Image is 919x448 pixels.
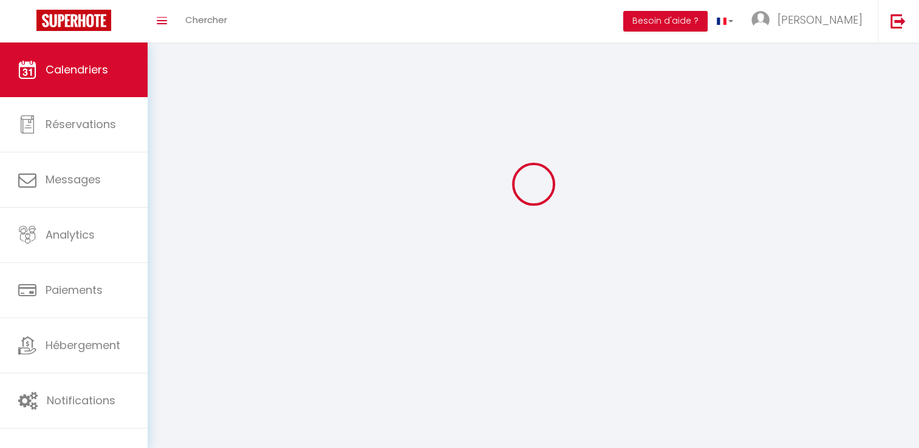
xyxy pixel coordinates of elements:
[777,12,863,27] span: [PERSON_NAME]
[185,13,227,26] span: Chercher
[46,227,95,242] span: Analytics
[46,62,108,77] span: Calendriers
[36,10,111,31] img: Super Booking
[35,2,49,16] div: Notification de nouveau message
[46,117,116,132] span: Réservations
[890,13,906,29] img: logout
[46,282,103,297] span: Paiements
[751,11,770,29] img: ...
[46,338,120,353] span: Hébergement
[623,11,708,32] button: Besoin d'aide ?
[47,393,115,408] span: Notifications
[46,172,101,187] span: Messages
[10,5,46,41] button: Ouvrir le widget de chat LiveChat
